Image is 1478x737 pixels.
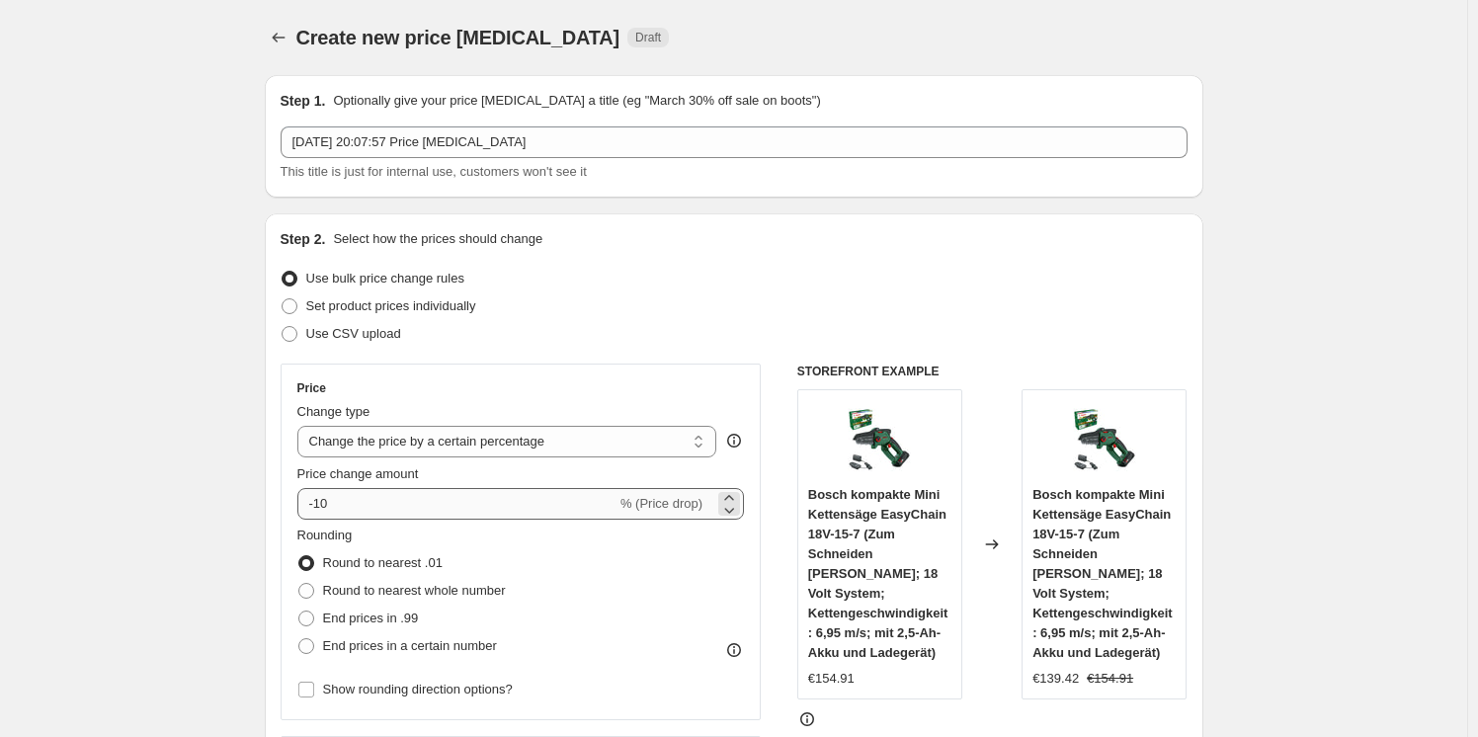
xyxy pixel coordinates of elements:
p: Optionally give your price [MEDICAL_DATA] a title (eg "March 30% off sale on boots") [333,91,820,111]
h2: Step 1. [281,91,326,111]
div: €139.42 [1032,669,1079,689]
h3: Price [297,380,326,396]
h2: Step 2. [281,229,326,249]
h6: STOREFRONT EXAMPLE [797,364,1188,379]
span: % (Price drop) [620,496,702,511]
div: help [724,431,744,450]
span: Bosch kompakte Mini Kettensäge EasyChain 18V-15-7 (Zum Schneiden [PERSON_NAME]; 18 Volt System; K... [808,487,948,660]
span: Create new price [MEDICAL_DATA] [296,27,620,48]
span: Round to nearest whole number [323,583,506,598]
span: Round to nearest .01 [323,555,443,570]
span: Show rounding direction options? [323,682,513,696]
div: €154.91 [808,669,855,689]
img: 61V58a2Hv5L_80x.jpg [1065,400,1144,479]
span: This title is just for internal use, customers won't see it [281,164,587,179]
img: 61V58a2Hv5L_80x.jpg [840,400,919,479]
span: Price change amount [297,466,419,481]
button: Price change jobs [265,24,292,51]
span: End prices in .99 [323,611,419,625]
input: 30% off holiday sale [281,126,1188,158]
span: Bosch kompakte Mini Kettensäge EasyChain 18V-15-7 (Zum Schneiden [PERSON_NAME]; 18 Volt System; K... [1032,487,1173,660]
span: Draft [635,30,661,45]
span: Use CSV upload [306,326,401,341]
span: Use bulk price change rules [306,271,464,286]
strike: €154.91 [1087,669,1133,689]
span: End prices in a certain number [323,638,497,653]
span: Rounding [297,528,353,542]
p: Select how the prices should change [333,229,542,249]
span: Change type [297,404,370,419]
input: -15 [297,488,616,520]
span: Set product prices individually [306,298,476,313]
